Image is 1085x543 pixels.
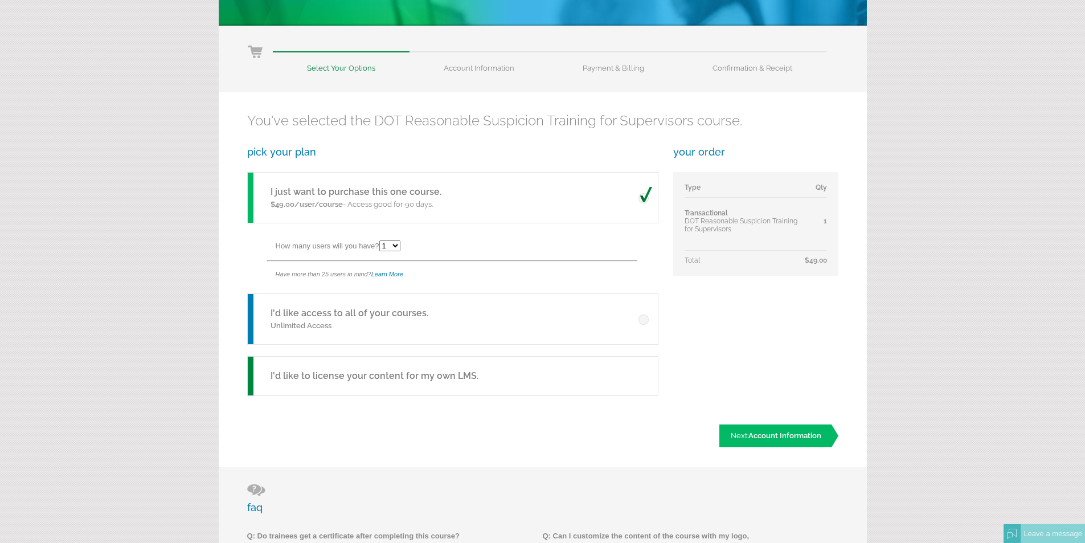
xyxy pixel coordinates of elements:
[1021,524,1085,543] div: Leave a message
[410,51,548,72] li: Account Information
[271,185,441,199] h5: I just want to purchase this one course.
[673,146,838,158] h3: your order
[247,484,838,513] h3: faq
[685,209,728,217] span: Transactional
[276,262,657,287] div: Have more than 25 users in mind?
[748,431,821,440] span: Account Information
[271,321,331,330] span: Unlimited Access
[719,424,838,447] a: Next:Account Information
[805,256,827,264] span: $49.00
[685,183,805,198] td: Type
[805,217,827,225] div: 1
[247,356,657,396] a: I'd like to license your content for my own LMS.
[271,200,343,209] span: $49.00/user/course
[548,51,678,72] li: Payment & Billing
[685,251,805,265] td: Total
[271,308,428,319] a: I'd like access to all of your courses.
[247,112,838,129] h2: You've selected the DOT Reasonable Suspicion Training for Supervisors course.
[685,217,797,233] span: DOT Reasonable Suspicion Training for Supervisors
[247,146,657,158] h3: pick your plan
[678,51,826,72] li: Confirmation & Receipt
[276,235,657,260] div: How many users will you have?
[271,369,478,383] h5: I'd like to license your content for my own LMS.
[271,199,441,210] p: - Access good for 90 days.
[371,271,403,277] a: Learn More
[273,51,410,72] li: Select Your Options
[1007,529,1017,539] img: Offline
[805,183,827,198] td: Qty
